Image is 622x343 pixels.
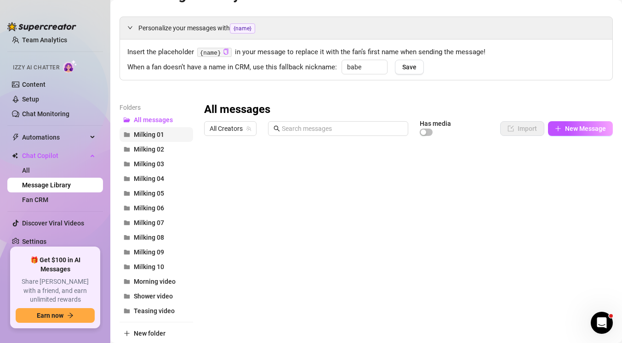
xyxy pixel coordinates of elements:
span: folder [124,146,130,152]
span: Milking 03 [134,160,164,168]
span: Milking 01 [134,131,164,138]
span: folder [124,175,130,182]
button: All messages [120,112,193,127]
span: Milking 10 [134,263,164,270]
span: Milking 05 [134,190,164,197]
span: folder [124,234,130,241]
a: Content [22,81,46,88]
button: Morning video [120,274,193,289]
span: folder [124,293,130,299]
span: Milking 06 [134,204,164,212]
span: folder-open [124,117,130,123]
button: Click to Copy [223,49,229,56]
span: copy [223,49,229,55]
span: All messages [134,116,173,124]
button: Milking 03 [120,157,193,171]
button: Milking 10 [120,259,193,274]
span: folder [124,219,130,226]
span: Shower video [134,292,173,300]
button: Import [500,121,544,136]
span: Automations [22,130,87,145]
button: Milking 08 [120,230,193,245]
a: Discover Viral Videos [22,219,84,227]
span: {name} [230,23,255,34]
code: {name} [197,48,232,57]
button: Earn nowarrow-right [16,308,95,323]
span: Izzy AI Chatter [13,63,59,72]
span: Milking 09 [134,248,164,256]
span: New folder [134,330,165,337]
article: Folders [120,102,193,112]
span: Chat Copilot [22,148,87,163]
button: Milking 01 [120,127,193,142]
span: folder [124,190,130,197]
button: Milking 09 [120,245,193,259]
span: plus [124,330,130,337]
span: folder [124,249,130,255]
a: All [22,167,30,174]
button: Milking 05 [120,186,193,201]
span: Milking 07 [134,219,164,226]
span: All Creators [210,122,251,135]
a: Team Analytics [22,36,67,44]
img: Chat Copilot [12,152,18,159]
button: Milking 04 [120,171,193,186]
span: New Message [565,125,606,132]
div: Personalize your messages with{name} [120,17,612,39]
span: Morning video [134,278,176,285]
button: Teasing video [120,304,193,318]
button: Milking 07 [120,215,193,230]
img: logo-BBDzfeDw.svg [7,22,76,31]
span: Teasing video [134,307,175,315]
button: Milking 02 [120,142,193,157]
a: Fan CRM [22,196,48,203]
iframe: Intercom live chat [591,312,613,334]
span: search [274,125,280,132]
span: folder [124,161,130,167]
span: folder [124,131,130,138]
span: folder [124,278,130,285]
article: Has media [420,121,451,126]
span: 🎁 Get $100 in AI Messages [16,256,95,274]
span: folder [124,308,130,314]
span: arrow-right [67,312,74,319]
span: Milking 08 [134,234,164,241]
h3: All messages [204,102,270,117]
a: Chat Monitoring [22,110,69,118]
span: Milking 04 [134,175,164,182]
span: folder [124,264,130,270]
button: Milking 06 [120,201,193,215]
a: Message Library [22,181,71,189]
span: Earn now [37,312,63,319]
button: New folder [120,326,193,341]
span: When a fan doesn’t have a name in CRM, use this fallback nickname: [127,62,337,73]
span: folder [124,205,130,211]
span: thunderbolt [12,134,19,141]
span: expanded [127,25,133,30]
span: Save [402,63,417,71]
button: Save [395,60,424,74]
button: New Message [548,121,613,136]
span: team [246,126,251,131]
a: Settings [22,238,46,245]
button: Shower video [120,289,193,304]
img: AI Chatter [63,60,77,73]
span: Milking 02 [134,146,164,153]
span: Personalize your messages with [138,23,605,34]
span: Share [PERSON_NAME] with a friend, and earn unlimited rewards [16,277,95,304]
span: Insert the placeholder in your message to replace it with the fan’s first name when sending the m... [127,47,605,58]
a: Setup [22,96,39,103]
span: plus [555,125,561,132]
input: Search messages [282,124,403,134]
